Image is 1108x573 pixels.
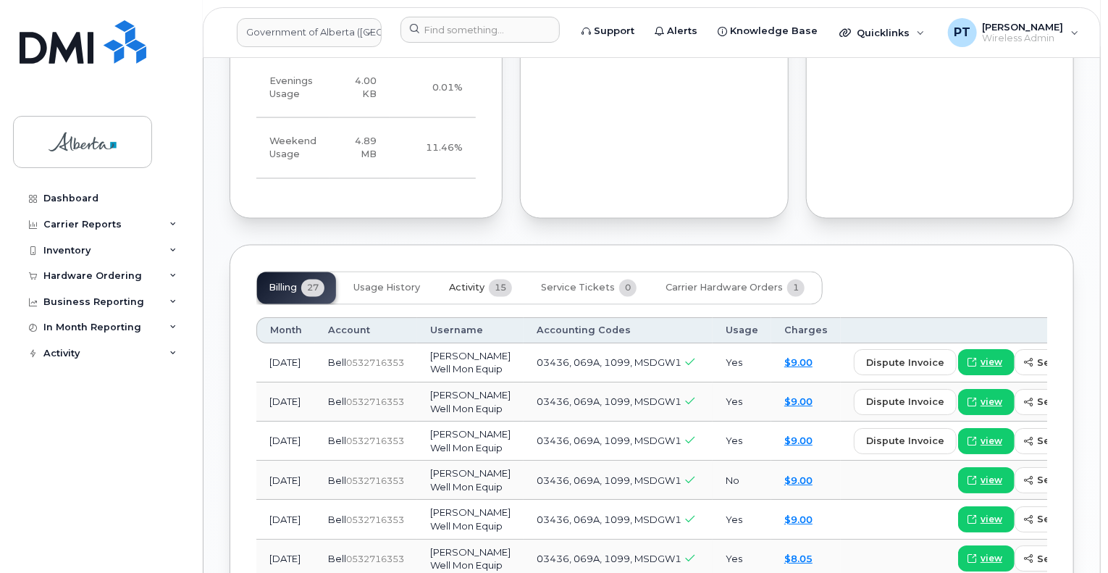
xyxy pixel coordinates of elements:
tr: Friday from 6:00pm to Monday 8:00am [256,118,476,179]
span: view [981,553,1002,566]
span: Bell [328,514,346,526]
a: Knowledge Base [708,17,828,46]
span: Bell [328,435,346,447]
button: dispute invoice [854,429,957,455]
span: send copy [1037,356,1091,370]
a: $9.00 [784,435,813,447]
div: Quicklinks [829,18,935,47]
span: Bell [328,357,346,369]
span: Quicklinks [857,27,910,38]
td: 4.89 MB [330,118,390,179]
td: Yes [713,383,771,422]
td: [PERSON_NAME] Well Mon Equip [417,461,524,501]
td: [DATE] [256,383,315,422]
td: Yes [713,344,771,383]
td: 11.46% [390,118,476,179]
span: Support [594,24,634,38]
button: send copy [1015,390,1104,416]
a: $9.00 [784,475,813,487]
td: No [713,461,771,501]
div: Penny Tse [938,18,1089,47]
th: Usage [713,318,771,344]
td: [DATE] [256,422,315,461]
a: Government of Alberta (GOA) [237,18,382,47]
span: 0532716353 [346,436,404,447]
td: [PERSON_NAME] Well Mon Equip [417,383,524,422]
span: 03436, 069A, 1099, MSDGW1 [537,435,681,447]
button: dispute invoice [854,350,957,376]
span: Service Tickets [541,283,615,294]
a: $8.05 [784,553,813,565]
span: 03436, 069A, 1099, MSDGW1 [537,514,681,526]
a: view [958,546,1015,572]
span: 0532716353 [346,397,404,408]
span: Knowledge Base [730,24,818,38]
span: send copy [1037,553,1091,566]
a: view [958,350,1015,376]
span: 0 [619,280,637,297]
span: 0532716353 [346,476,404,487]
td: [DATE] [256,501,315,540]
span: 03436, 069A, 1099, MSDGW1 [537,475,681,487]
button: send copy [1015,507,1104,533]
span: 1 [787,280,805,297]
td: Yes [713,501,771,540]
a: view [958,390,1015,416]
td: 0.01% [390,58,476,119]
td: [PERSON_NAME] Well Mon Equip [417,422,524,461]
span: send copy [1037,513,1091,527]
span: 03436, 069A, 1099, MSDGW1 [537,553,681,565]
a: $9.00 [784,396,813,408]
span: Usage History [353,283,420,294]
span: 03436, 069A, 1099, MSDGW1 [537,357,681,369]
span: Bell [328,553,346,565]
a: $9.00 [784,514,813,526]
span: dispute invoice [866,435,944,448]
span: 0532716353 [346,515,404,526]
th: Account [315,318,417,344]
th: Charges [771,318,841,344]
a: view [958,507,1015,533]
span: Wireless Admin [983,33,1064,44]
button: send copy [1015,429,1104,455]
td: Evenings Usage [256,58,330,119]
a: view [958,468,1015,494]
span: Activity [449,283,484,294]
span: dispute invoice [866,396,944,409]
button: dispute invoice [854,390,957,416]
a: Support [571,17,645,46]
a: $9.00 [784,357,813,369]
button: send copy [1015,468,1104,494]
td: [PERSON_NAME] Well Mon Equip [417,344,524,383]
span: Bell [328,475,346,487]
span: send copy [1037,396,1091,409]
span: send copy [1037,474,1091,488]
td: [DATE] [256,344,315,383]
td: [PERSON_NAME] Well Mon Equip [417,501,524,540]
span: view [981,474,1002,488]
span: 0532716353 [346,358,404,369]
input: Find something... [400,17,560,43]
td: [DATE] [256,461,315,501]
span: view [981,356,1002,369]
td: 4.00 KB [330,58,390,119]
span: view [981,396,1002,409]
span: view [981,435,1002,448]
span: PT [954,24,970,41]
span: 03436, 069A, 1099, MSDGW1 [537,396,681,408]
a: Alerts [645,17,708,46]
span: view [981,514,1002,527]
span: send copy [1037,435,1091,448]
a: view [958,429,1015,455]
span: Carrier Hardware Orders [666,283,783,294]
span: [PERSON_NAME] [983,21,1064,33]
span: Bell [328,396,346,408]
td: Weekend Usage [256,118,330,179]
span: dispute invoice [866,356,944,370]
span: Alerts [667,24,697,38]
tr: Weekdays from 6:00pm to 8:00am [256,58,476,119]
button: send copy [1015,350,1104,376]
th: Username [417,318,524,344]
th: Month [256,318,315,344]
th: Accounting Codes [524,318,713,344]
